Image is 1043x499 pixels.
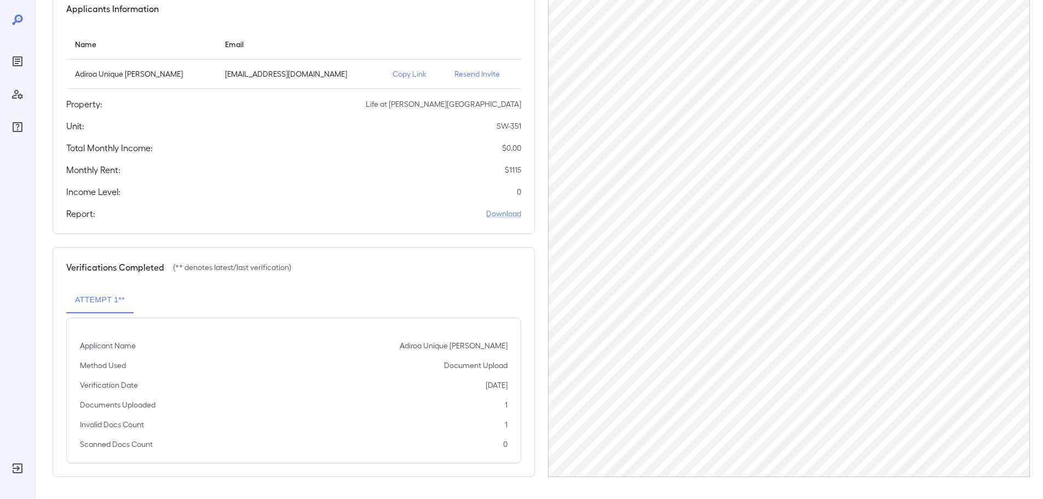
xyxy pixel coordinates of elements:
h5: Total Monthly Income: [66,141,153,154]
a: Download [486,208,521,219]
p: Adiroa Unique [PERSON_NAME] [75,68,208,79]
p: $ 1115 [505,164,521,175]
p: 0 [517,186,521,197]
h5: Monthly Rent: [66,163,120,176]
th: Email [216,28,384,60]
h5: Verifications Completed [66,261,164,274]
p: Invalid Docs Count [80,419,144,430]
div: FAQ [9,118,26,136]
th: Name [66,28,216,60]
h5: Applicants Information [66,2,159,15]
p: Applicant Name [80,340,136,351]
p: 0 [503,439,508,450]
p: Resend Invite [454,68,512,79]
p: [DATE] [486,380,508,391]
p: Method Used [80,360,126,371]
p: Scanned Docs Count [80,439,153,450]
p: Document Upload [444,360,508,371]
h5: Report: [66,207,95,220]
p: Documents Uploaded [80,399,155,410]
p: 1 [505,419,508,430]
table: simple table [66,28,521,89]
p: (** denotes latest/last verification) [173,262,291,273]
button: Attempt 1** [66,287,134,313]
p: Adiroa Unique [PERSON_NAME] [400,340,508,351]
p: [EMAIL_ADDRESS][DOMAIN_NAME] [225,68,375,79]
div: Manage Users [9,85,26,103]
p: SW-351 [497,121,521,131]
p: Verification Date [80,380,138,391]
p: 1 [505,399,508,410]
div: Log Out [9,460,26,477]
p: Life at [PERSON_NAME][GEOGRAPHIC_DATA] [366,99,521,110]
p: Copy Link [393,68,437,79]
p: $ 0.00 [502,142,521,153]
div: Reports [9,53,26,70]
h5: Property: [66,97,102,111]
h5: Unit: [66,119,84,133]
h5: Income Level: [66,185,120,198]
